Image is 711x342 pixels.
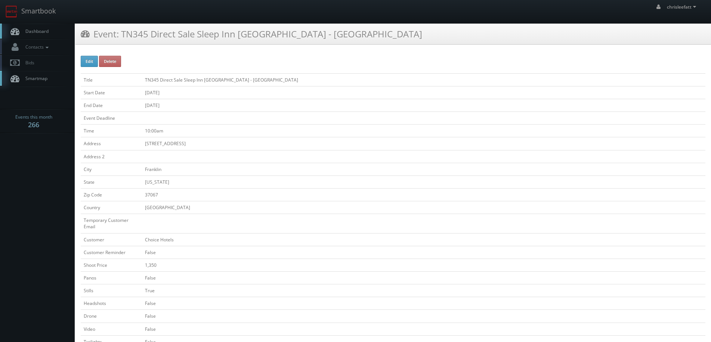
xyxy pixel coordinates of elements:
span: Smartmap [22,75,47,82]
td: Address 2 [81,150,142,163]
td: [STREET_ADDRESS] [142,137,705,150]
td: [US_STATE] [142,175,705,188]
span: Events this month [15,113,52,121]
td: False [142,271,705,284]
td: Shoot Price [81,259,142,271]
td: False [142,323,705,335]
td: False [142,246,705,259]
td: Address [81,137,142,150]
span: chrisleefatt [667,4,698,10]
span: Contacts [22,44,50,50]
td: Choice Hotels [142,233,705,246]
td: Customer [81,233,142,246]
td: End Date [81,99,142,112]
td: TN345 Direct Sale Sleep Inn [GEOGRAPHIC_DATA] - [GEOGRAPHIC_DATA] [142,73,705,86]
button: Edit [81,56,98,67]
td: State [81,175,142,188]
td: City [81,163,142,175]
td: Stills [81,284,142,297]
button: Delete [99,56,121,67]
td: False [142,310,705,323]
span: Bids [22,59,34,66]
td: Franklin [142,163,705,175]
td: Start Date [81,86,142,99]
td: Time [81,125,142,137]
td: Headshots [81,297,142,310]
td: Customer Reminder [81,246,142,259]
td: [DATE] [142,86,705,99]
td: 1,350 [142,259,705,271]
td: Event Deadline [81,112,142,125]
td: Panos [81,271,142,284]
td: Temporary Customer Email [81,214,142,233]
strong: 266 [28,120,39,129]
td: Drone [81,310,142,323]
td: True [142,284,705,297]
td: Title [81,73,142,86]
td: Zip Code [81,188,142,201]
td: Country [81,201,142,214]
td: False [142,297,705,310]
h3: Event: TN345 Direct Sale Sleep Inn [GEOGRAPHIC_DATA] - [GEOGRAPHIC_DATA] [81,27,422,40]
td: 37067 [142,188,705,201]
td: [GEOGRAPHIC_DATA] [142,201,705,214]
td: 10:00am [142,125,705,137]
td: Video [81,323,142,335]
td: [DATE] [142,99,705,112]
span: Dashboard [22,28,49,34]
img: smartbook-logo.png [6,6,18,18]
